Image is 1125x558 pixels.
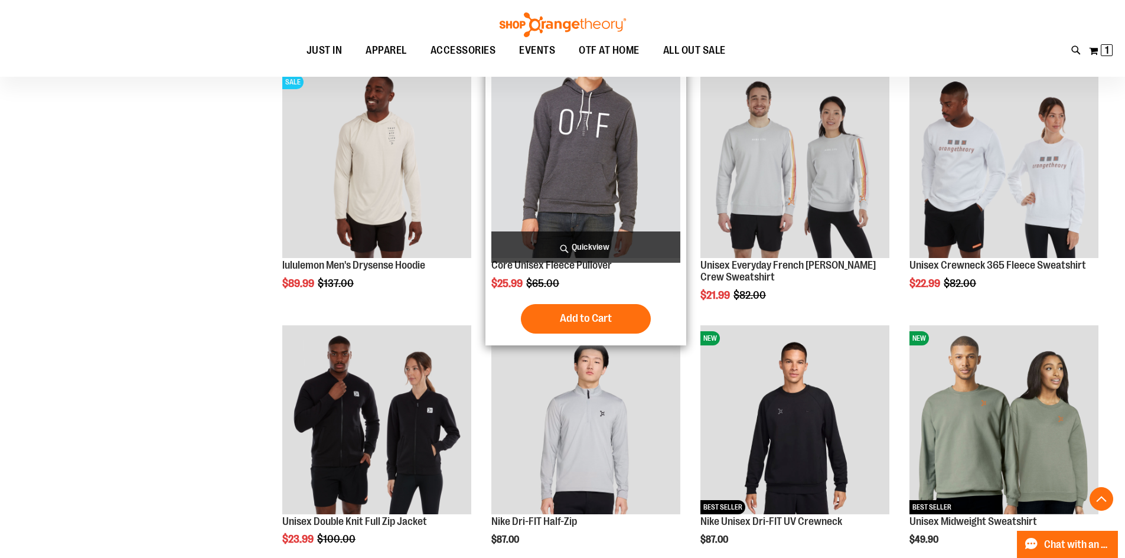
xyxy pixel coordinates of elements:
img: Product image for Core Unisex Fleece Pullover [491,69,680,258]
a: Nike Dri-FIT Half-ZipNEW [491,325,680,516]
span: ALL OUT SALE [663,37,726,64]
span: NEW [909,331,929,345]
a: Product image for Unisex Double Knit Full Zip Jacket [282,325,471,516]
img: Product image for Unisex Everyday French Terry Crew Sweatshirt [700,69,889,258]
a: Unisex Everyday French [PERSON_NAME] Crew Sweatshirt [700,259,876,283]
a: Unisex Crewneck 365 Fleece Sweatshirt [909,259,1086,271]
span: APPAREL [366,37,407,64]
a: Core Unisex Fleece Pullover [491,259,612,271]
img: Product image for Unisex Double Knit Full Zip Jacket [282,325,471,514]
button: Add to Cart [521,304,651,334]
div: product [276,63,477,319]
a: Nike Dri-FIT Half-Zip [491,515,577,527]
span: EVENTS [519,37,555,64]
div: product [694,63,895,331]
span: JUST IN [306,37,343,64]
span: $22.99 [909,278,942,289]
a: lululemon Men's Drysense Hoodie [282,259,425,271]
div: product [485,63,686,345]
a: Product image for lululemon Mens Drysense Hoodie BoneSALE [282,69,471,260]
span: $25.99 [491,278,524,289]
a: Unisex Double Knit Full Zip Jacket [282,515,427,527]
a: Nike Unisex Dri-FIT UV CrewneckNEWBEST SELLER [700,325,889,516]
a: Unisex Midweight SweatshirtNEWBEST SELLER [909,325,1098,516]
span: BEST SELLER [700,500,745,514]
a: Product image for Unisex Everyday French Terry Crew Sweatshirt [700,69,889,260]
span: $65.00 [526,278,561,289]
span: BEST SELLER [909,500,954,514]
a: Nike Unisex Dri-FIT UV Crewneck [700,515,842,527]
img: Product image for Unisex Crewneck 365 Fleece Sweatshirt [909,69,1098,258]
span: $49.90 [909,534,940,545]
span: $87.00 [700,534,730,545]
span: $23.99 [282,533,315,545]
span: SALE [282,75,304,89]
span: Chat with an Expert [1044,539,1111,550]
span: Add to Cart [560,312,612,325]
img: Nike Dri-FIT Half-Zip [491,325,680,514]
span: $21.99 [700,289,732,301]
img: Product image for lululemon Mens Drysense Hoodie Bone [282,69,471,258]
button: Chat with an Expert [1017,531,1119,558]
span: $89.99 [282,278,316,289]
span: OTF AT HOME [579,37,640,64]
a: Quickview [491,231,680,263]
div: product [904,63,1104,319]
span: $100.00 [317,533,357,545]
button: Back To Top [1090,487,1113,511]
span: NEW [700,331,720,345]
span: ACCESSORIES [431,37,496,64]
span: 1 [1105,44,1109,56]
img: Unisex Midweight Sweatshirt [909,325,1098,514]
img: Shop Orangetheory [498,12,628,37]
span: $82.00 [733,289,768,301]
span: $87.00 [491,534,521,545]
img: Nike Unisex Dri-FIT UV Crewneck [700,325,889,514]
a: Unisex Midweight Sweatshirt [909,515,1037,527]
a: Product image for Unisex Crewneck 365 Fleece Sweatshirt [909,69,1098,260]
span: $82.00 [944,278,978,289]
span: $137.00 [318,278,356,289]
a: Product image for Core Unisex Fleece Pullover [491,69,680,260]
